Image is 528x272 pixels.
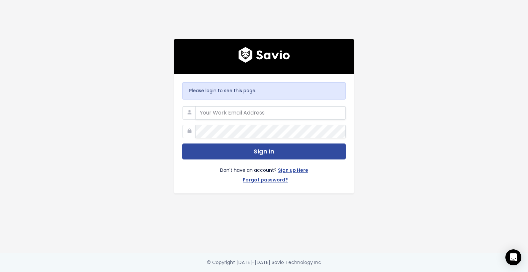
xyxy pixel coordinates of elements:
div: Open Intercom Messenger [505,249,521,265]
a: Forgot password? [243,176,288,185]
p: Please login to see this page. [189,87,339,95]
img: logo600x187.a314fd40982d.png [238,47,290,63]
a: Sign up Here [278,166,308,176]
div: Don't have an account? [182,159,346,185]
button: Sign In [182,143,346,160]
div: © Copyright [DATE]-[DATE] Savio Technology Inc [207,258,321,267]
input: Your Work Email Address [196,106,346,120]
